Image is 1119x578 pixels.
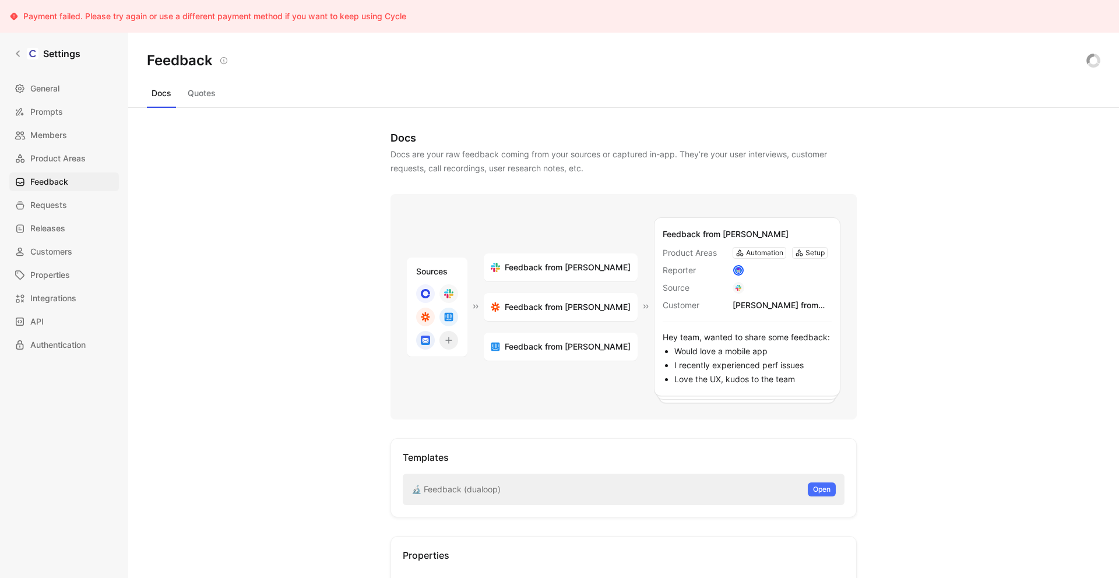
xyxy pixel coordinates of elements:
[9,242,119,261] a: Customers
[416,266,448,276] span: Sources
[805,247,825,259] div: Setup
[9,266,119,284] a: Properties
[30,82,59,96] span: General
[390,131,857,145] div: Docs
[505,340,631,354] span: Feedback from [PERSON_NAME]
[30,105,63,119] span: Prompts
[30,175,68,189] span: Feedback
[30,128,67,142] span: Members
[30,198,67,212] span: Requests
[9,79,119,98] a: General
[808,482,836,496] button: Open
[9,172,119,191] a: Feedback
[23,9,406,23] div: Payment failed. Please try again or use a different payment method if you want to keep using Cycle
[30,268,70,282] span: Properties
[9,219,119,238] a: Releases
[663,281,728,295] span: Source
[663,246,728,260] span: Product Areas
[30,315,44,329] span: API
[403,548,844,562] div: Properties
[9,196,119,214] a: Requests
[9,149,119,168] a: Product Areas
[403,474,844,505] div: 🔬 Feedback (dualoop)
[734,266,743,274] img: avatar
[813,484,831,495] span: Open
[9,336,119,354] a: Authentication
[183,84,220,103] button: Quotes
[9,42,85,65] a: Settings
[663,322,832,386] div: Hey team, wanted to share some feedback:
[403,450,844,464] div: Templates
[30,151,86,165] span: Product Areas
[30,221,65,235] span: Releases
[390,147,857,175] div: Docs are your raw feedback coming from your sources or captured in-app. They’re your user intervi...
[9,103,119,121] a: Prompts
[674,358,832,372] li: I recently experienced perf issues
[9,126,119,144] a: Members
[746,247,783,259] div: Automation
[733,298,832,312] div: [PERSON_NAME] from
[30,291,76,305] span: Integrations
[505,260,631,274] span: Feedback from [PERSON_NAME]
[9,289,119,308] a: Integrations
[30,245,72,259] span: Customers
[674,344,832,358] li: Would love a mobile app
[663,263,728,277] span: Reporter
[30,338,86,352] span: Authentication
[674,372,832,386] li: Love the UX, kudos to the team
[147,84,176,103] button: Docs
[505,300,631,314] span: Feedback from [PERSON_NAME]
[147,51,213,70] h2: Feedback
[9,312,119,331] a: API
[43,47,80,61] h1: Settings
[663,229,789,239] span: Feedback from [PERSON_NAME]
[663,298,728,312] span: Customer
